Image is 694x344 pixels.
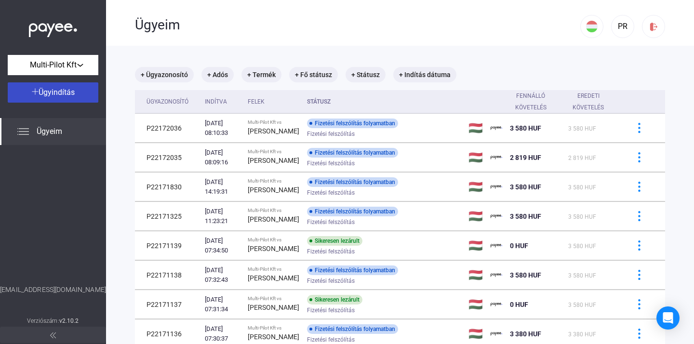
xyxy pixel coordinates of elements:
[634,270,644,280] img: more-blue
[634,240,644,251] img: more-blue
[307,216,355,228] span: Fizetési felszólítás
[307,265,398,275] div: Fizetési felszólítás folyamatban
[510,271,541,279] span: 3 580 HUF
[248,127,299,135] strong: [PERSON_NAME]
[510,242,528,250] span: 0 HUF
[248,186,299,194] strong: [PERSON_NAME]
[39,88,75,97] span: Ügyindítás
[248,333,299,341] strong: [PERSON_NAME]
[634,123,644,133] img: more-blue
[248,119,299,125] div: Multi-Pilot Kft vs
[248,237,299,243] div: Multi-Pilot Kft vs
[248,296,299,302] div: Multi-Pilot Kft vs
[205,295,240,314] div: [DATE] 07:31:34
[135,202,201,231] td: P22171325
[50,332,56,338] img: arrow-double-left-grey.svg
[147,96,188,107] div: Ügyazonosító
[307,304,355,316] span: Fizetési felszólítás
[465,114,487,143] td: 🇭🇺
[135,290,201,319] td: P22171137
[307,236,362,246] div: Sikeresen lezárult
[307,295,362,304] div: Sikeresen lezárult
[491,181,502,193] img: payee-logo
[510,154,541,161] span: 2 819 HUF
[649,22,659,32] img: logout-red
[135,17,580,33] div: Ügyeim
[248,215,299,223] strong: [PERSON_NAME]
[37,126,62,137] span: Ügyeim
[465,231,487,260] td: 🇭🇺
[634,182,644,192] img: more-blue
[135,231,201,260] td: P22171139
[629,236,649,256] button: more-blue
[32,88,39,95] img: plus-white.svg
[205,96,240,107] div: Indítva
[307,119,398,128] div: Fizetési felszólítás folyamatban
[248,157,299,164] strong: [PERSON_NAME]
[307,246,355,257] span: Fizetési felszólítás
[510,90,552,113] div: Fennálló követelés
[568,213,596,220] span: 3 580 HUF
[491,269,502,281] img: payee-logo
[135,172,201,201] td: P22171830
[8,82,98,103] button: Ügyindítás
[393,67,456,82] mat-chip: + Indítás dátuma
[248,245,299,252] strong: [PERSON_NAME]
[248,274,299,282] strong: [PERSON_NAME]
[248,266,299,272] div: Multi-Pilot Kft vs
[465,172,487,201] td: 🇭🇺
[491,328,502,340] img: payee-logo
[568,125,596,132] span: 3 580 HUF
[303,90,465,114] th: Státusz
[611,15,634,38] button: PR
[307,207,398,216] div: Fizetési felszólítás folyamatban
[491,299,502,310] img: payee-logo
[568,90,608,113] div: Eredeti követelés
[135,67,194,82] mat-chip: + Ügyazonosító
[205,119,240,138] div: [DATE] 08:10:33
[491,152,502,163] img: payee-logo
[205,177,240,197] div: [DATE] 14:19:31
[307,128,355,140] span: Fizetési felszólítás
[30,59,77,71] span: Multi-Pilot Kft
[491,122,502,134] img: payee-logo
[248,149,299,155] div: Multi-Pilot Kft vs
[568,302,596,308] span: 3 580 HUF
[510,301,528,308] span: 0 HUF
[465,261,487,290] td: 🇭🇺
[205,236,240,255] div: [DATE] 07:34:50
[568,184,596,191] span: 3 580 HUF
[248,96,265,107] div: Felek
[629,324,649,344] button: more-blue
[629,206,649,226] button: more-blue
[629,177,649,197] button: more-blue
[17,126,29,137] img: list.svg
[586,21,598,32] img: HU
[634,152,644,162] img: more-blue
[59,318,79,324] strong: v2.10.2
[568,331,596,338] span: 3 380 HUF
[510,330,541,338] span: 3 380 HUF
[205,324,240,344] div: [DATE] 07:30:37
[634,211,644,221] img: more-blue
[248,178,299,184] div: Multi-Pilot Kft vs
[201,67,234,82] mat-chip: + Adós
[29,18,77,38] img: white-payee-white-dot.svg
[147,96,197,107] div: Ügyazonosító
[8,55,98,75] button: Multi-Pilot Kft
[580,15,603,38] button: HU
[642,15,665,38] button: logout-red
[510,124,541,132] span: 3 580 HUF
[248,325,299,331] div: Multi-Pilot Kft vs
[629,265,649,285] button: more-blue
[135,261,201,290] td: P22171138
[248,304,299,311] strong: [PERSON_NAME]
[568,155,596,161] span: 2 819 HUF
[307,324,398,334] div: Fizetési felszólítás folyamatban
[307,148,398,158] div: Fizetési felszólítás folyamatban
[568,272,596,279] span: 3 580 HUF
[629,147,649,168] button: more-blue
[205,265,240,285] div: [DATE] 07:32:43
[346,67,386,82] mat-chip: + Státusz
[307,177,398,187] div: Fizetési felszólítás folyamatban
